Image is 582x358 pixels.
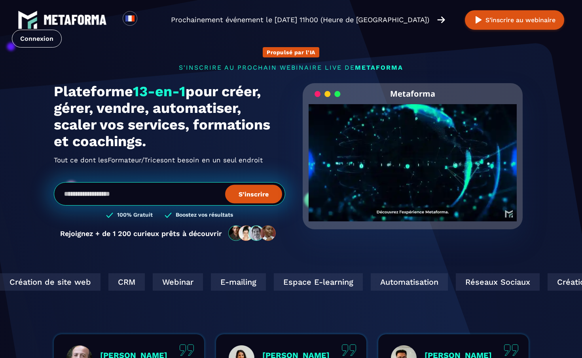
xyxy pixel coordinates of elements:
[355,64,403,71] span: METAFORMA
[176,211,233,219] h3: Boostez vos résultats
[474,15,483,25] img: play
[453,273,537,291] div: Réseaux Sociaux
[137,11,157,29] div: Search for option
[54,154,285,166] h2: Tout ce dont les ont besoin en un seul endroit
[108,154,164,166] span: Formateur/Trices
[225,185,282,203] button: S’inscrire
[44,15,107,25] img: logo
[106,273,142,291] div: CRM
[144,15,150,25] input: Search for option
[437,15,445,24] img: arrow-right
[125,13,135,23] img: fr
[133,83,186,100] span: 13-en-1
[341,344,356,356] img: quote
[504,344,519,356] img: quote
[390,83,435,104] h2: Metaforma
[179,344,194,356] img: quote
[315,90,341,98] img: loading
[368,273,445,291] div: Automatisation
[54,83,285,150] h1: Plateforme pour créer, gérer, vendre, automatiser, scaler vos services, formations et coachings.
[117,211,153,219] h3: 100% Gratuit
[165,211,172,219] img: checked
[309,104,517,208] video: Your browser does not support the video tag.
[271,273,360,291] div: Espace E-learning
[465,10,564,30] button: S’inscrire au webinaire
[171,14,429,25] p: Prochainement événement le [DATE] 11h00 (Heure de [GEOGRAPHIC_DATA])
[208,273,263,291] div: E-mailing
[12,30,62,48] a: Connexion
[226,225,279,242] img: community-people
[18,10,38,30] img: logo
[54,64,529,71] p: s'inscrire au prochain webinaire live de
[60,229,222,238] p: Rejoignez + de 1 200 curieux prêts à découvrir
[150,273,200,291] div: Webinar
[106,211,113,219] img: checked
